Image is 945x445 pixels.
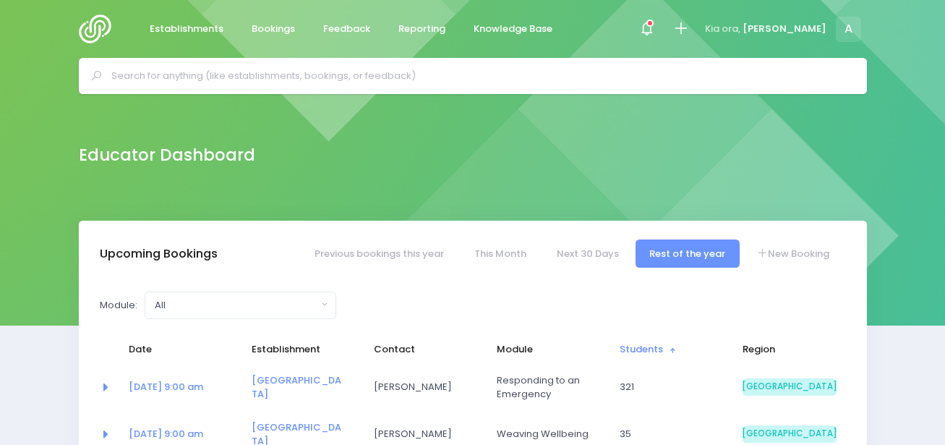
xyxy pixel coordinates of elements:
[252,373,341,402] a: [GEOGRAPHIC_DATA]
[497,342,591,357] span: Module
[497,373,591,402] span: Responding to an Emergency
[312,15,382,43] a: Feedback
[129,380,203,394] a: [DATE] 9:00 am
[636,240,740,268] a: Rest of the year
[374,380,468,394] span: [PERSON_NAME]
[474,22,552,36] span: Knowledge Base
[620,380,714,394] span: 321
[374,427,468,441] span: [PERSON_NAME]
[705,22,740,36] span: Kia ora,
[100,298,137,313] label: Module:
[138,15,236,43] a: Establishments
[111,65,847,87] input: Search for anything (like establishments, bookings, or feedback)
[620,342,714,357] span: Students
[462,15,565,43] a: Knowledge Base
[240,15,307,43] a: Bookings
[387,15,458,43] a: Reporting
[743,22,826,36] span: [PERSON_NAME]
[145,292,336,319] button: All
[743,378,837,396] span: [GEOGRAPHIC_DATA]
[836,17,861,42] span: A
[100,247,218,261] h3: Upcoming Bookings
[119,364,242,411] td: <a href="https://app.stjis.org.nz/bookings/524095" class="font-weight-bold">06 Oct at 9:00 am</a>
[742,240,843,268] a: New Booking
[252,342,346,357] span: Establishment
[129,427,203,441] a: [DATE] 9:00 am
[323,22,370,36] span: Feedback
[620,427,714,441] span: 35
[242,364,365,411] td: <a href="https://app.stjis.org.nz/establishments/207849" class="font-weight-bold">East Taieri Sch...
[743,425,837,443] span: [GEOGRAPHIC_DATA]
[300,240,458,268] a: Previous bookings this year
[398,22,445,36] span: Reporting
[460,240,540,268] a: This Month
[79,14,120,43] img: Logo
[374,342,468,357] span: Contact
[497,427,591,441] span: Weaving Wellbeing
[150,22,223,36] span: Establishments
[155,298,317,313] div: All
[610,364,733,411] td: 321
[79,145,255,165] h2: Educator Dashboard
[252,22,295,36] span: Bookings
[129,342,223,357] span: Date
[487,364,610,411] td: Responding to an Emergency
[543,240,633,268] a: Next 30 Days
[733,364,846,411] td: South Island
[364,364,487,411] td: Jennifer Horgan
[743,342,837,357] span: Region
